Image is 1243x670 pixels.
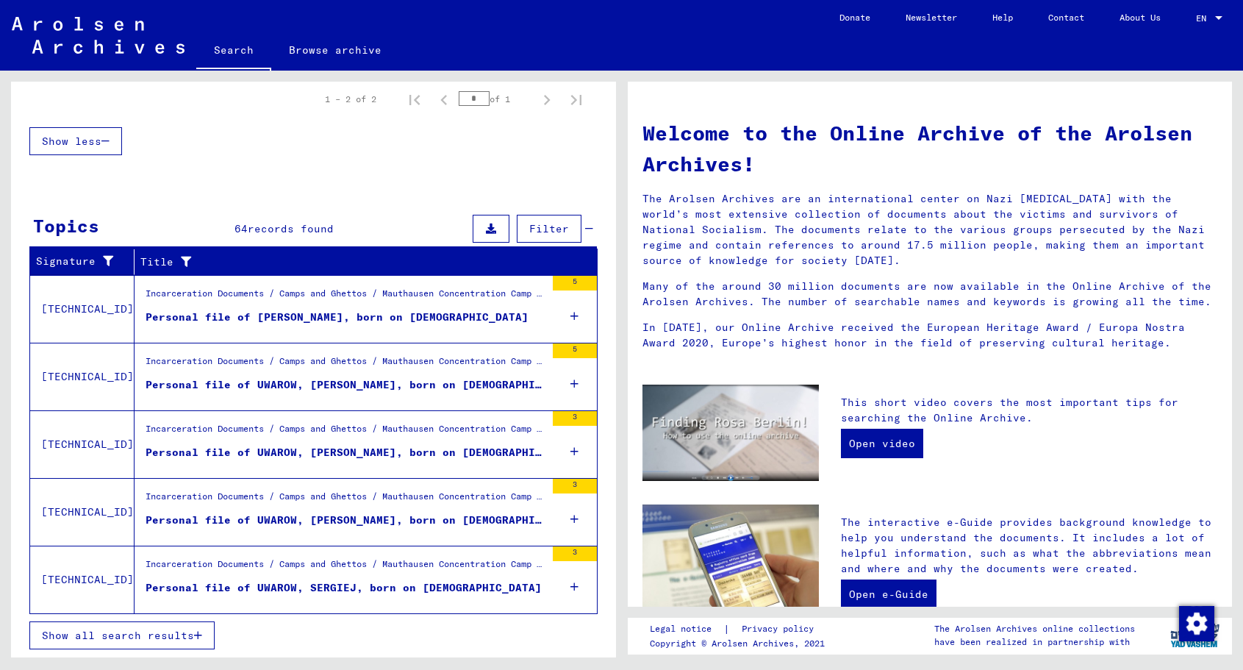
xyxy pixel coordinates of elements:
a: Open e-Guide [841,580,936,609]
div: Incarceration Documents / Camps and Ghettos / Mauthausen Concentration Camp / Individual Document... [146,557,545,578]
div: Personal file of UWAROW, [PERSON_NAME], born on [DEMOGRAPHIC_DATA] [146,513,545,528]
div: 5 [553,276,597,291]
button: Last page [562,85,591,114]
div: | [650,621,831,637]
td: [TECHNICAL_ID] [30,546,135,613]
div: 5 [553,343,597,358]
p: The interactive e-Guide provides background knowledge to help you understand the documents. It in... [841,515,1217,577]
div: Incarceration Documents / Camps and Ghettos / Mauthausen Concentration Camp / Individual Document... [146,422,545,443]
button: Filter [517,215,581,243]
div: Incarceration Documents / Camps and Ghettos / Mauthausen Concentration Camp / Individual Document... [146,354,545,375]
td: [TECHNICAL_ID] [30,343,135,410]
span: Filter [529,222,569,235]
img: eguide.jpg [642,505,820,623]
p: Many of the around 30 million documents are now available in the Online Archive of the Arolsen Ar... [642,279,1218,310]
p: The Arolsen Archives are an international center on Nazi [MEDICAL_DATA] with the world’s most ext... [642,191,1218,268]
button: Next page [532,85,562,114]
div: Title [140,254,561,270]
button: Previous page [429,85,459,114]
p: In [DATE], our Online Archive received the European Heritage Award / Europa Nostra Award 2020, Eu... [642,320,1218,351]
div: Incarceration Documents / Camps and Ghettos / Mauthausen Concentration Camp / Individual Document... [146,490,545,510]
span: Show less [42,135,101,148]
img: video.jpg [642,385,820,481]
span: 64 [234,222,248,235]
div: Personal file of [PERSON_NAME], born on [DEMOGRAPHIC_DATA] [146,310,529,325]
div: 1 – 2 of 2 [325,93,376,106]
p: have been realized in partnership with [934,635,1135,649]
div: 3 [553,411,597,426]
a: Open video [841,429,923,458]
p: Copyright © Arolsen Archives, 2021 [650,637,831,650]
span: Show all search results [42,629,194,642]
div: Signature [36,254,115,269]
img: Arolsen_neg.svg [12,17,185,54]
div: 3 [553,546,597,561]
div: Title [140,250,579,274]
a: Search [196,32,271,71]
div: Topics [33,213,99,239]
a: Legal notice [650,621,723,637]
p: The Arolsen Archives online collections [934,622,1135,635]
div: Signature [36,250,134,274]
button: Show less [29,127,122,155]
button: Show all search results [29,621,215,649]
td: [TECHNICAL_ID] [30,275,135,343]
button: First page [400,85,429,114]
img: Change consent [1179,606,1214,641]
a: Privacy policy [730,621,831,637]
td: [TECHNICAL_ID] [30,478,135,546]
img: yv_logo.png [1167,617,1222,654]
div: 3 [553,479,597,493]
div: Personal file of UWAROW, SERGIEJ, born on [DEMOGRAPHIC_DATA] [146,580,542,596]
div: Personal file of UWAROW, [PERSON_NAME], born on [DEMOGRAPHIC_DATA] [146,445,545,460]
span: records found [248,222,334,235]
td: [TECHNICAL_ID] [30,410,135,478]
div: Incarceration Documents / Camps and Ghettos / Mauthausen Concentration Camp / Individual Document... [146,287,545,307]
div: Personal file of UWAROW, [PERSON_NAME], born on [DEMOGRAPHIC_DATA] [146,377,545,393]
span: EN [1196,13,1212,24]
a: Browse archive [271,32,399,68]
p: This short video covers the most important tips for searching the Online Archive. [841,395,1217,426]
h1: Welcome to the Online Archive of the Arolsen Archives! [642,118,1218,179]
div: of 1 [459,92,532,106]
